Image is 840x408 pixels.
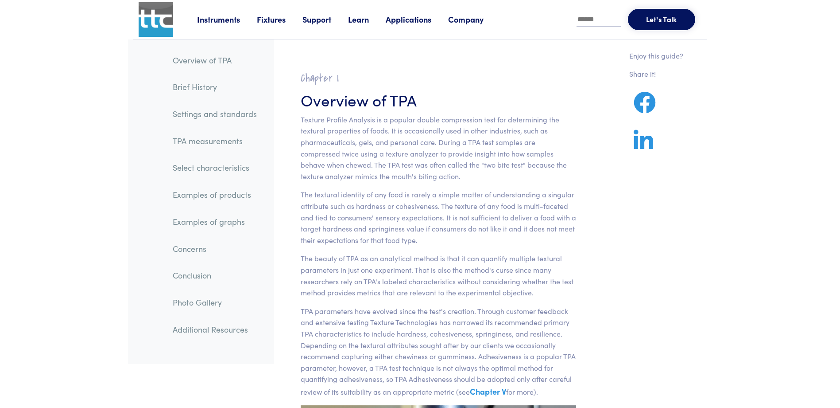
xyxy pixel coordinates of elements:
[166,212,264,232] a: Examples of graphs
[166,157,264,178] a: Select characteristics
[166,104,264,124] a: Settings and standards
[166,50,264,71] a: Overview of TPA
[166,77,264,97] a: Brief History
[197,14,257,25] a: Instruments
[166,239,264,259] a: Concerns
[348,14,386,25] a: Learn
[301,114,577,182] p: Texture Profile Analysis is a popular double compression test for determining the textural proper...
[257,14,302,25] a: Fixtures
[166,131,264,151] a: TPA measurements
[628,9,695,30] button: Let's Talk
[139,2,173,37] img: ttc_logo_1x1_v1.0.png
[448,14,500,25] a: Company
[166,292,264,313] a: Photo Gallery
[629,68,683,80] p: Share it!
[301,89,577,110] h3: Overview of TPA
[301,71,577,85] h2: Chapter I
[166,319,264,340] a: Additional Resources
[470,386,506,397] a: Chapter V
[301,253,577,298] p: The beauty of TPA as an analytical method is that it can quantify multiple textural parameters in...
[629,50,683,62] p: Enjoy this guide?
[386,14,448,25] a: Applications
[166,184,264,205] a: Examples of products
[301,306,577,398] p: TPA parameters have evolved since the test's creation. Through customer feedback and extensive te...
[302,14,348,25] a: Support
[301,189,577,246] p: The textural identity of any food is rarely a simple matter of understanding a singular attribute...
[629,140,658,151] a: Share on LinkedIn
[166,265,264,286] a: Conclusion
